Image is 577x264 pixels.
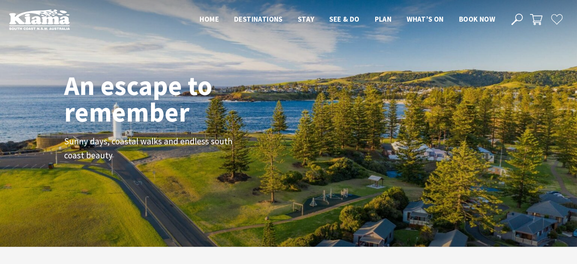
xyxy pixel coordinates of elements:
[64,72,273,125] h1: An escape to remember
[192,13,503,26] nav: Main Menu
[375,14,392,24] span: Plan
[407,14,444,24] span: What’s On
[64,134,235,163] p: Sunny days, coastal walks and endless south coast beauty
[298,14,314,24] span: Stay
[200,14,219,24] span: Home
[459,14,495,24] span: Book now
[329,14,359,24] span: See & Do
[234,14,283,24] span: Destinations
[9,9,70,30] img: Kiama Logo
